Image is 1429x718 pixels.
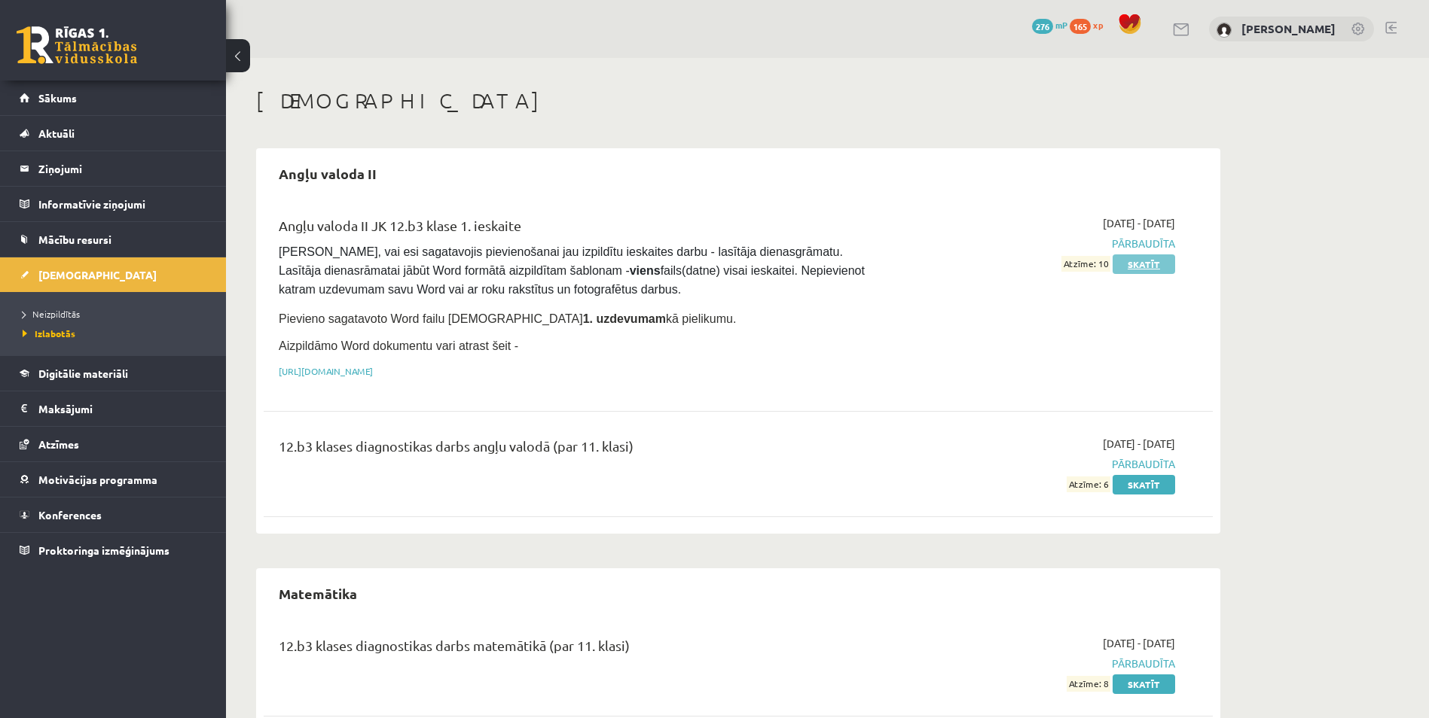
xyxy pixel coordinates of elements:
span: Atzīme: 8 [1067,676,1110,692]
a: Ziņojumi [20,151,207,186]
a: Informatīvie ziņojumi [20,187,207,221]
a: Konferences [20,497,207,532]
span: Atzīme: 10 [1061,256,1110,272]
span: [DEMOGRAPHIC_DATA] [38,268,157,281]
a: Skatīt [1113,674,1175,694]
span: Sākums [38,91,77,105]
legend: Informatīvie ziņojumi [38,187,207,221]
span: Atzīmes [38,437,79,451]
strong: 1. uzdevumam [583,312,666,325]
a: Proktoringa izmēģinājums [20,533,207,567]
a: Atzīmes [20,427,207,461]
a: 165 xp [1070,19,1110,31]
div: 12.b3 klases diagnostikas darbs angļu valodā (par 11. klasi) [279,436,869,464]
span: Digitālie materiāli [38,367,128,380]
div: 12.b3 klases diagnostikas darbs matemātikā (par 11. klasi) [279,635,869,663]
a: Skatīt [1113,475,1175,494]
span: 165 [1070,19,1091,34]
span: [DATE] - [DATE] [1103,436,1175,452]
a: Maksājumi [20,391,207,426]
h1: [DEMOGRAPHIC_DATA] [256,88,1220,114]
span: [PERSON_NAME], vai esi sagatavojis pievienošanai jau izpildītu ieskaites darbu - lasītāja dienasg... [279,245,868,296]
span: Izlabotās [23,327,75,339]
span: Pārbaudīta [891,656,1175,671]
a: Rīgas 1. Tālmācības vidusskola [17,26,137,64]
span: Pārbaudīta [891,236,1175,251]
span: mP [1055,19,1067,31]
span: Motivācijas programma [38,473,157,486]
span: Mācību resursi [38,233,111,246]
span: [DATE] - [DATE] [1103,635,1175,651]
span: Aizpildāmo Word dokumentu vari atrast šeit - [279,339,518,352]
span: Pievieno sagatavoto Word failu [DEMOGRAPHIC_DATA] kā pielikumu. [279,312,736,325]
span: Konferences [38,508,102,522]
span: [DATE] - [DATE] [1103,215,1175,231]
img: Inga Revina [1217,23,1232,38]
legend: Maksājumi [38,391,207,426]
span: Pārbaudīta [891,456,1175,472]
a: 276 mP [1032,19,1067,31]
span: Atzīme: 6 [1067,476,1110,492]
h2: Matemātika [264,576,372,611]
a: Aktuāli [20,116,207,151]
legend: Ziņojumi [38,151,207,186]
a: Sākums [20,81,207,115]
span: 276 [1032,19,1053,34]
a: Skatīt [1113,254,1175,274]
div: Angļu valoda II JK 12.b3 klase 1. ieskaite [279,215,869,243]
a: Mācību resursi [20,222,207,257]
span: Proktoringa izmēģinājums [38,543,169,557]
strong: viens [630,264,661,277]
a: Neizpildītās [23,307,211,321]
span: xp [1093,19,1103,31]
a: [PERSON_NAME] [1241,21,1336,36]
a: Motivācijas programma [20,462,207,497]
span: Neizpildītās [23,308,80,320]
a: Izlabotās [23,327,211,340]
a: [URL][DOMAIN_NAME] [279,365,373,377]
h2: Angļu valoda II [264,156,392,191]
a: Digitālie materiāli [20,356,207,391]
a: [DEMOGRAPHIC_DATA] [20,257,207,292]
span: Aktuāli [38,126,75,140]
